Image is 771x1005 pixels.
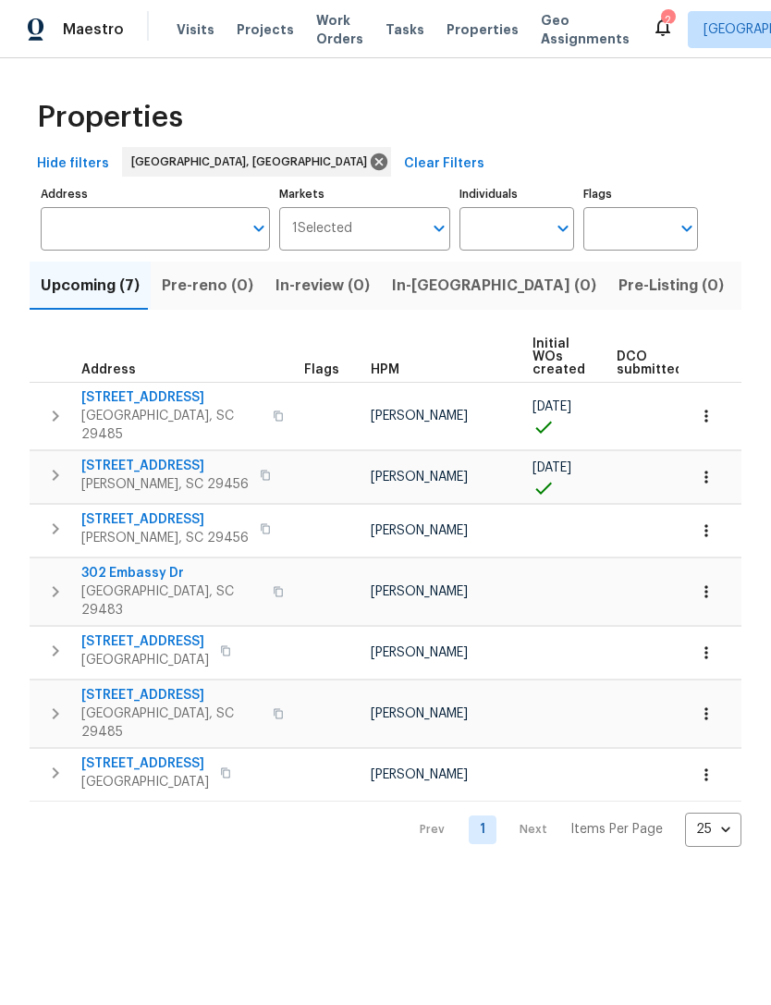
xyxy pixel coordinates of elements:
button: Open [246,215,272,241]
span: [STREET_ADDRESS] [81,632,209,651]
span: [GEOGRAPHIC_DATA], SC 29485 [81,407,262,444]
label: Address [41,189,270,200]
span: [STREET_ADDRESS] [81,510,249,529]
span: In-review (0) [275,273,370,299]
span: [PERSON_NAME] [371,707,468,720]
span: DCO submitted [617,350,683,376]
div: 25 [685,805,741,853]
span: [GEOGRAPHIC_DATA], SC 29483 [81,582,262,619]
button: Clear Filters [397,147,492,181]
span: [GEOGRAPHIC_DATA] [81,773,209,791]
span: Properties [37,108,183,127]
span: Pre-reno (0) [162,273,253,299]
span: In-[GEOGRAPHIC_DATA] (0) [392,273,596,299]
span: Properties [447,20,519,39]
span: Work Orders [316,11,363,48]
span: Hide filters [37,153,109,176]
nav: Pagination Navigation [402,813,741,847]
a: Goto page 1 [469,815,496,844]
span: [DATE] [532,461,571,474]
span: [STREET_ADDRESS] [81,388,262,407]
div: [GEOGRAPHIC_DATA], [GEOGRAPHIC_DATA] [122,147,391,177]
p: Items Per Page [570,820,663,839]
span: [DATE] [532,400,571,413]
span: [PERSON_NAME] [371,410,468,423]
span: Projects [237,20,294,39]
span: [PERSON_NAME] [371,768,468,781]
span: Address [81,363,136,376]
label: Flags [583,189,698,200]
span: Maestro [63,20,124,39]
span: [STREET_ADDRESS] [81,457,249,475]
span: 1 Selected [292,221,352,237]
span: Pre-Listing (0) [618,273,724,299]
span: [PERSON_NAME] [371,646,468,659]
span: Clear Filters [404,153,484,176]
span: [PERSON_NAME] [371,524,468,537]
span: [STREET_ADDRESS] [81,754,209,773]
span: [PERSON_NAME], SC 29456 [81,475,249,494]
span: Initial WOs created [532,337,585,376]
span: HPM [371,363,399,376]
button: Hide filters [30,147,116,181]
button: Open [426,215,452,241]
label: Markets [279,189,451,200]
button: Open [550,215,576,241]
span: Geo Assignments [541,11,630,48]
span: 302 Embassy Dr [81,564,262,582]
button: Open [674,215,700,241]
label: Individuals [459,189,574,200]
span: Upcoming (7) [41,273,140,299]
span: Flags [304,363,339,376]
span: [PERSON_NAME] [371,585,468,598]
span: [GEOGRAPHIC_DATA], SC 29485 [81,705,262,741]
span: Visits [177,20,214,39]
span: [GEOGRAPHIC_DATA], [GEOGRAPHIC_DATA] [131,153,374,171]
div: 2 [661,11,674,30]
span: Tasks [385,23,424,36]
span: [GEOGRAPHIC_DATA] [81,651,209,669]
span: [PERSON_NAME] [371,471,468,484]
span: [PERSON_NAME], SC 29456 [81,529,249,547]
span: [STREET_ADDRESS] [81,686,262,705]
